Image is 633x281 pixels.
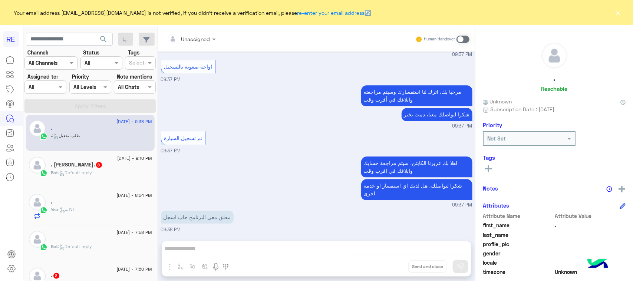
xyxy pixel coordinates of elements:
span: Bot [51,244,58,249]
p: 13/9/2025, 9:38 PM [161,211,234,224]
h5: . عبدالرحمن. [51,162,103,168]
label: Priority [72,73,89,80]
span: first_name [483,221,554,229]
img: WhatsApp [40,169,47,177]
h6: Attributes [483,202,509,209]
span: Unknown [483,97,512,105]
p: 13/9/2025, 9:37 PM [361,85,472,106]
span: null [555,249,626,257]
p: 13/9/2025, 9:37 PM [361,179,472,200]
span: search [99,35,108,44]
span: 2 [53,273,59,279]
span: : الاليه [59,207,74,212]
span: : Default reply [58,244,92,249]
img: defaultAdmin.png [29,120,46,137]
span: locale [483,259,554,267]
span: Your email address [EMAIL_ADDRESS][DOMAIN_NAME] is not verified, if you didn't receive a verifica... [14,9,371,17]
span: You [51,207,59,212]
span: Bot [51,170,58,175]
span: 09:37 PM [161,77,181,82]
div: Select [128,59,145,68]
span: last_name [483,231,554,239]
img: defaultAdmin.png [29,194,46,211]
button: × [614,9,622,16]
span: . [555,221,626,229]
h5: . [51,125,53,131]
button: Send and close [408,260,447,273]
span: [DATE] - 7:50 PM [116,266,152,272]
img: add [619,186,625,192]
span: Attribute Name [483,212,554,220]
span: profile_pic [483,240,554,248]
img: WhatsApp [40,133,47,140]
span: : طلب تفعيل [52,133,80,138]
h5: . [553,74,555,83]
span: Attribute Value [555,212,626,220]
img: notes [606,186,612,192]
label: Tags [128,49,139,56]
label: Note mentions [117,73,152,80]
h6: Tags [483,154,626,161]
button: Apply Filters [24,99,156,113]
span: 09:37 PM [161,148,181,153]
img: defaultAdmin.png [542,43,567,68]
span: : Default reply [58,170,92,175]
span: 09:37 PM [452,51,472,58]
img: defaultAdmin.png [29,157,46,173]
span: 09:38 PM [161,227,181,232]
h6: Priority [483,122,502,128]
span: 09:37 PM [452,202,472,209]
span: timezone [483,268,554,276]
button: search [95,33,113,49]
a: re-enter your email address [297,10,365,16]
img: defaultAdmin.png [29,231,46,248]
span: 8 [96,162,102,168]
h5: . [51,272,60,279]
h6: Reachable [541,85,567,92]
div: RE [3,31,19,47]
span: Subscription Date : [DATE] [490,105,554,113]
span: اواجه صعوبة بالتسجيل [164,63,212,70]
h6: Notes [483,185,498,192]
small: Human Handover [424,36,455,42]
span: [DATE] - 7:58 PM [116,229,152,236]
span: [DATE] - 8:54 PM [116,192,152,199]
label: Status [83,49,99,56]
p: 13/9/2025, 9:37 PM [361,156,472,177]
span: 09:37 PM [452,123,472,130]
p: 13/9/2025, 9:37 PM [402,108,472,121]
span: gender [483,249,554,257]
img: WhatsApp [40,206,47,214]
h5: . [51,199,53,205]
span: Unknown [555,268,626,276]
img: hulul-logo.png [585,251,611,277]
label: Assigned to: [27,73,58,80]
span: [DATE] - 9:10 PM [117,155,152,162]
span: تم تسجيل السيارة [164,135,202,141]
img: WhatsApp [40,244,47,251]
span: null [555,259,626,267]
span: . [51,133,52,138]
label: Channel: [27,49,48,56]
span: [DATE] - 9:38 PM [116,118,152,125]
